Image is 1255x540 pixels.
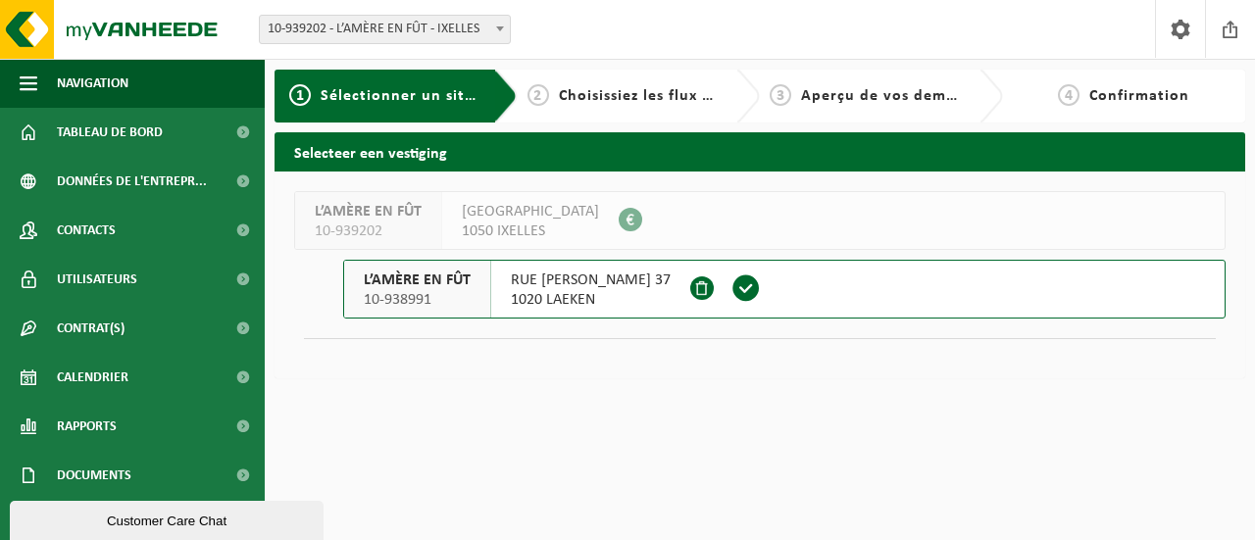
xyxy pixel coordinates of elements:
span: Navigation [57,59,128,108]
span: L’AMÈRE EN FÛT [315,202,422,221]
span: 10-939202 [315,221,422,241]
span: 10-938991 [364,290,471,310]
span: 1050 IXELLES [462,221,599,241]
span: Rapports [57,402,117,451]
span: Documents [57,451,131,500]
button: L’AMÈRE EN FÛT 10-938991 RUE [PERSON_NAME] 371020 LAEKEN [343,260,1226,319]
iframe: chat widget [10,497,327,540]
span: RUE [PERSON_NAME] 37 [511,270,671,290]
span: 4 [1058,84,1079,106]
span: 3 [770,84,791,106]
span: 1020 LAEKEN [511,290,671,310]
span: 1 [289,84,311,106]
span: Choisissiez les flux de déchets et récipients [559,88,885,104]
span: Confirmation [1089,88,1189,104]
span: Contrat(s) [57,304,125,353]
span: 2 [527,84,549,106]
span: 10-939202 - L’AMÈRE EN FÛT - IXELLES [259,15,511,44]
span: Utilisateurs [57,255,137,304]
span: Calendrier [57,353,128,402]
span: 10-939202 - L’AMÈRE EN FÛT - IXELLES [260,16,510,43]
span: [GEOGRAPHIC_DATA] [462,202,599,221]
h2: Selecteer een vestiging [275,132,1245,171]
span: L’AMÈRE EN FÛT [364,270,471,290]
span: Aperçu de vos demandes [801,88,990,104]
span: Sélectionner un site ici [321,88,496,104]
span: Données de l'entrepr... [57,157,207,206]
span: Contacts [57,206,116,255]
span: Tableau de bord [57,108,163,157]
